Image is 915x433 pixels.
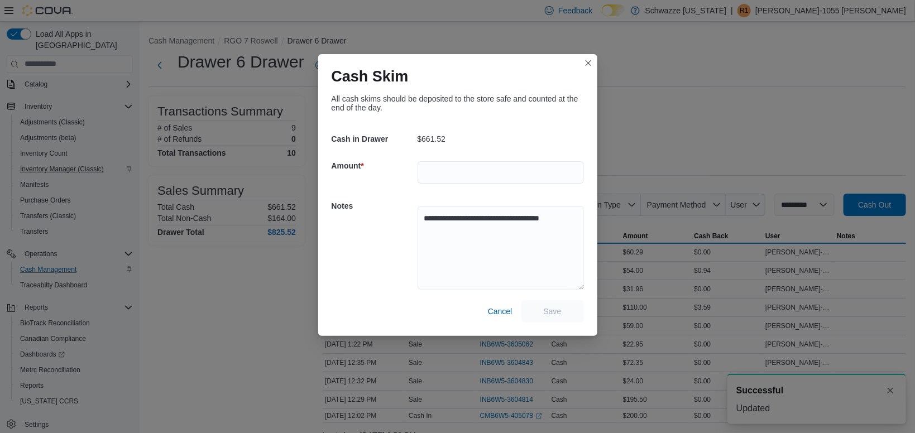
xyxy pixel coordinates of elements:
h5: Cash in Drawer [332,128,415,150]
p: $661.52 [418,134,446,143]
button: Closes this modal window [582,56,595,70]
span: Cancel [488,306,512,317]
h1: Cash Skim [332,68,409,85]
button: Save [521,300,584,323]
div: All cash skims should be deposited to the store safe and counted at the end of the day. [332,94,584,112]
button: Cancel [483,300,517,323]
span: Save [544,306,562,317]
h5: Amount [332,155,415,177]
h5: Notes [332,195,415,217]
